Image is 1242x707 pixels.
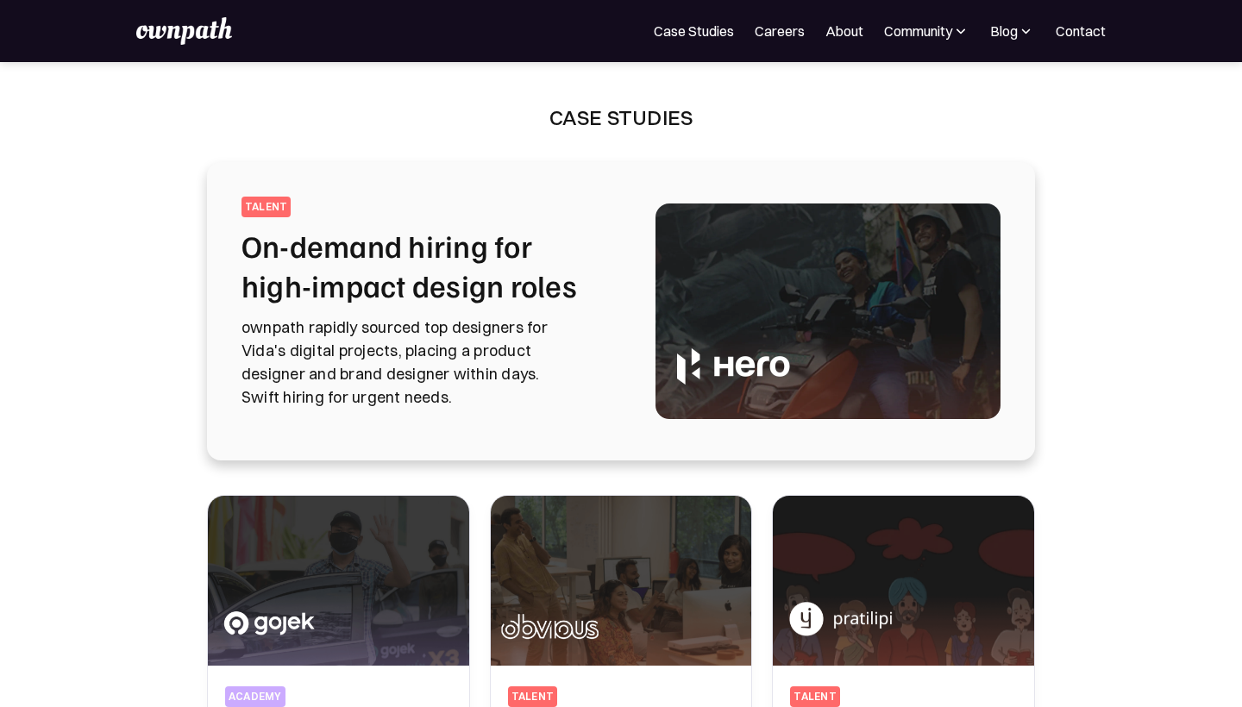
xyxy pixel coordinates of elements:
h2: On-demand hiring for high-impact design roles [241,226,614,305]
div: talent [245,200,287,214]
img: In conversation with Pratilipi about hiring design talent from ownpath [773,496,1034,666]
img: In conversation with Obvious about their hiring experience with ownpath [484,491,758,670]
div: talent [793,690,836,704]
p: ownpath rapidly sourced top designers for Vida's digital projects, placing a product designer and... [241,316,614,409]
img: Coaching Senior Designers to Design Managers [208,496,469,666]
div: academy [229,690,282,704]
a: talentOn-demand hiring for high-impact design rolesownpath rapidly sourced top designers for Vida... [241,197,1000,426]
div: talent [511,690,554,704]
div: Blog [990,21,1035,41]
a: Contact [1056,21,1106,41]
a: Case Studies [654,21,734,41]
div: Community [884,21,952,41]
a: Careers [755,21,805,41]
div: Blog [990,21,1018,41]
div: Case Studies [549,103,693,131]
a: About [825,21,863,41]
div: Community [884,21,969,41]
